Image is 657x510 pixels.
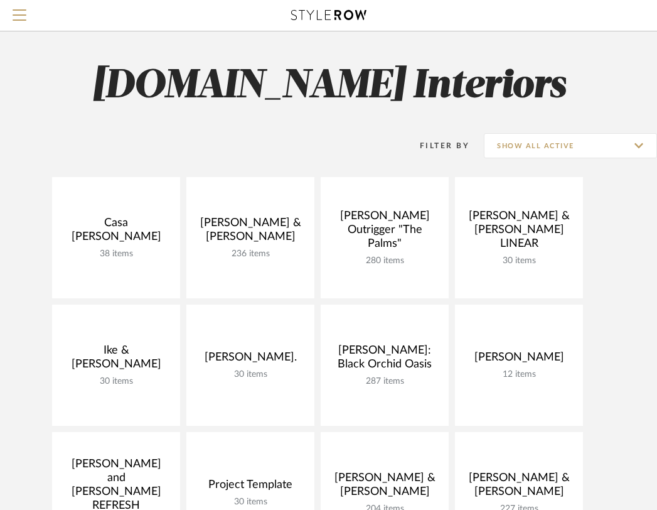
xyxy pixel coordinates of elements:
div: [PERSON_NAME]. [196,350,304,369]
div: [PERSON_NAME] & [PERSON_NAME] LINEAR [465,209,573,256]
div: 30 items [62,376,170,387]
div: Casa [PERSON_NAME] [62,216,170,249]
div: 236 items [196,249,304,259]
div: Ike & [PERSON_NAME] [62,344,170,376]
div: 12 items [465,369,573,380]
div: Project Template [196,478,304,497]
div: Filter By [403,139,469,152]
div: 30 items [465,256,573,266]
div: 280 items [331,256,439,266]
div: 287 items [331,376,439,387]
div: [PERSON_NAME] & [PERSON_NAME] [196,216,304,249]
div: 38 items [62,249,170,259]
div: 30 items [196,497,304,507]
div: [PERSON_NAME] Outrigger "The Palms" [331,209,439,256]
div: [PERSON_NAME] & [PERSON_NAME] [331,471,439,504]
div: [PERSON_NAME]: Black Orchid Oasis [331,344,439,376]
div: [PERSON_NAME] & [PERSON_NAME] [465,471,573,504]
div: [PERSON_NAME] [465,350,573,369]
div: 30 items [196,369,304,380]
